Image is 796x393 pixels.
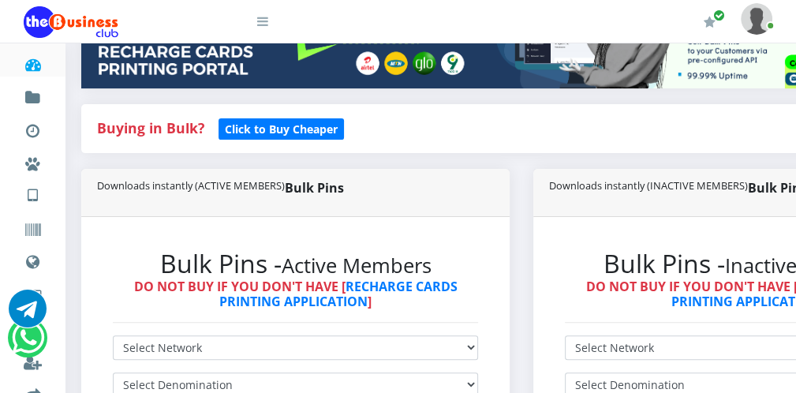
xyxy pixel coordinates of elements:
[24,341,42,379] a: Register a Referral
[282,252,432,279] small: Active Members
[549,178,748,193] small: Downloads instantly (INACTIVE MEMBERS)
[24,275,42,313] a: Cable TV, Electricity
[134,278,458,310] strong: DO NOT BUY IF YOU DON'T HAVE [ ]
[97,118,204,137] strong: Buying in Bulk?
[713,9,725,21] span: Renew/Upgrade Subscription
[113,249,478,279] h2: Bulk Pins -
[225,122,338,137] b: Click to Buy Cheaper
[219,118,344,137] a: Click to Buy Cheaper
[60,196,192,223] a: International VTU
[9,301,47,327] a: Chat for support
[219,278,458,310] a: RECHARGE CARDS PRINTING APPLICATION
[24,76,42,114] a: Fund wallet
[12,331,44,357] a: Chat for support
[24,240,42,279] a: Data
[24,43,42,80] a: Dashboard
[24,174,42,213] a: VTU
[97,178,494,197] strong: Bulk Pins
[60,174,192,200] a: Nigerian VTU
[704,16,716,28] i: Renew/Upgrade Subscription
[741,3,772,34] img: User
[24,6,118,38] img: Logo
[97,178,285,193] small: Downloads instantly (ACTIVE MEMBERS)
[24,208,42,246] a: Vouchers
[24,142,42,180] a: Miscellaneous Payments
[24,109,42,147] a: Transactions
